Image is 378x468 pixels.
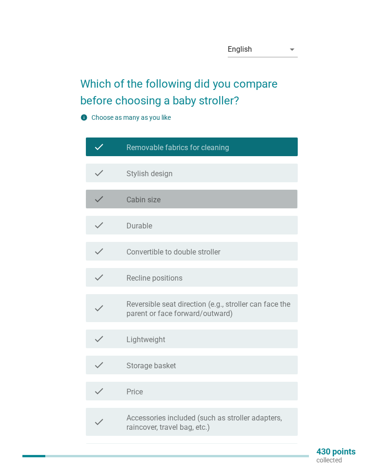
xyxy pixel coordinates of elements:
label: Storage basket [126,361,176,371]
label: Durable [126,221,152,231]
i: check [93,246,105,257]
i: check [93,220,105,231]
i: check [93,167,105,179]
label: Lightweight [126,335,165,344]
label: Convertible to double stroller [126,248,220,257]
div: English [228,45,252,54]
label: Stylish design [126,169,173,179]
label: Removable fabrics for cleaning [126,143,229,152]
i: check [93,141,105,152]
i: check [93,298,105,318]
p: 430 points [316,447,356,456]
i: check [93,193,105,205]
label: Price [126,387,143,397]
p: collected [316,456,356,464]
h2: Which of the following did you compare before choosing a baby stroller? [80,66,297,109]
label: Recline positions [126,274,182,283]
label: Accessories included (such as stroller adapters, raincover, travel bag, etc.) [126,413,290,432]
label: Choose as many as you like [91,114,171,121]
i: check [93,333,105,344]
label: Reversible seat direction (e.g., stroller can face the parent or face forward/outward) [126,300,290,318]
i: check [93,412,105,432]
i: check [93,272,105,283]
i: check [93,359,105,371]
i: info [80,114,88,121]
i: arrow_drop_down [287,44,298,55]
label: Cabin size [126,195,161,205]
i: check [93,385,105,397]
